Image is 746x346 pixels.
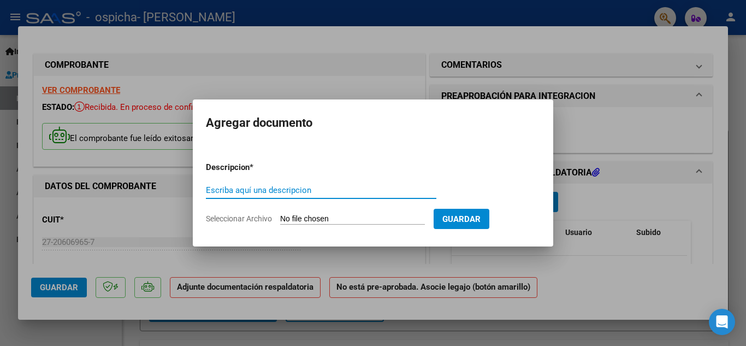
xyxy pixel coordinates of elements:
div: Open Intercom Messenger [709,309,735,335]
span: Seleccionar Archivo [206,214,272,223]
span: Guardar [442,214,481,224]
h2: Agregar documento [206,113,540,133]
p: Descripcion [206,161,306,174]
button: Guardar [434,209,489,229]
